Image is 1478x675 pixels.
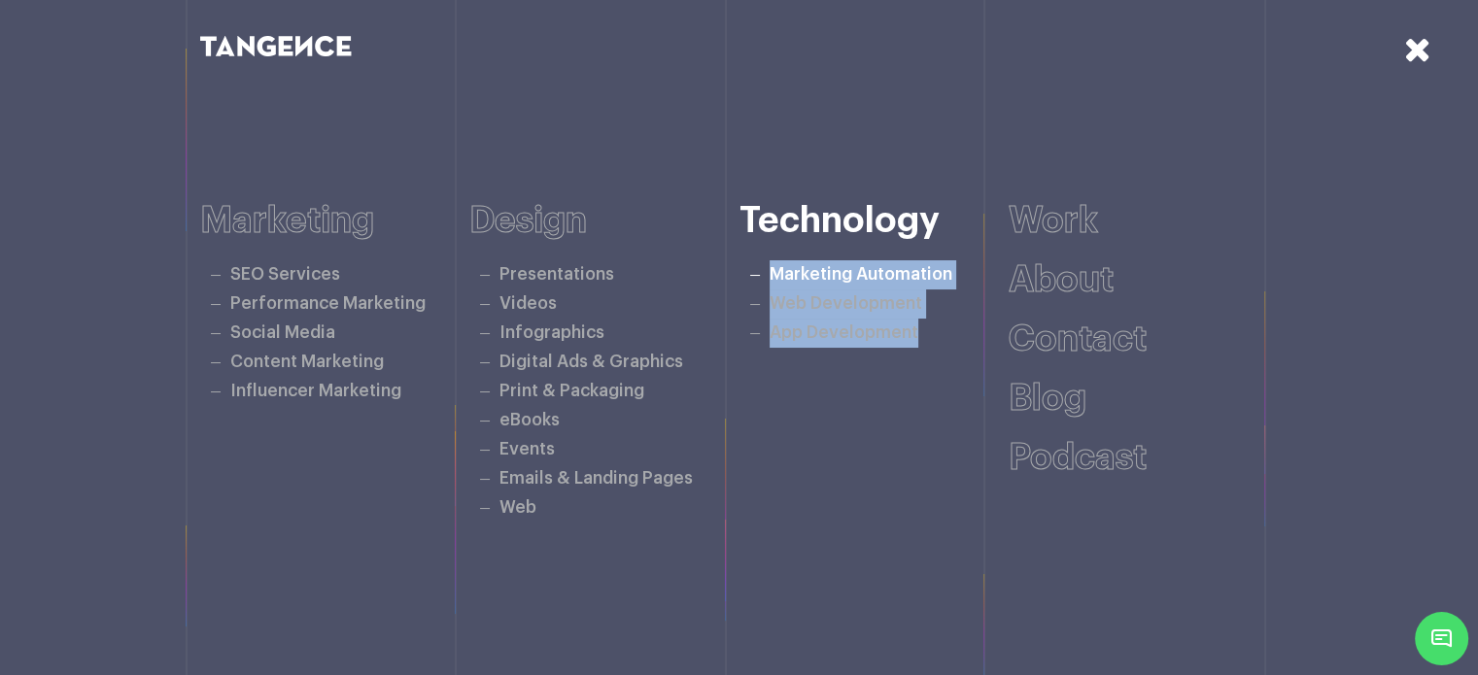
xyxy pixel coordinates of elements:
[1009,321,1147,357] a: Contact
[1009,440,1147,476] a: Podcast
[739,201,1010,241] h6: Technology
[499,441,555,457] a: Events
[230,324,335,341] a: Social Media
[499,354,683,370] a: Digital Ads & Graphics
[1009,381,1086,417] a: Blog
[499,412,560,428] a: eBooks
[230,354,384,370] a: Content Marketing
[499,324,604,341] a: Infographics
[499,295,557,312] a: Videos
[200,201,470,241] h6: Marketing
[770,324,918,341] a: App Development
[1009,203,1098,239] a: Work
[499,266,614,283] a: Presentations
[770,266,952,283] a: Marketing Automation
[1415,612,1468,665] span: Chat Widget
[469,201,739,241] h6: Design
[770,295,922,312] a: Web Development
[499,470,693,487] a: Emails & Landing Pages
[1009,262,1114,298] a: About
[230,295,426,312] a: Performance Marketing
[230,266,340,283] a: SEO Services
[499,499,536,516] a: Web
[499,383,644,399] a: Print & Packaging
[230,383,401,399] a: Influencer Marketing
